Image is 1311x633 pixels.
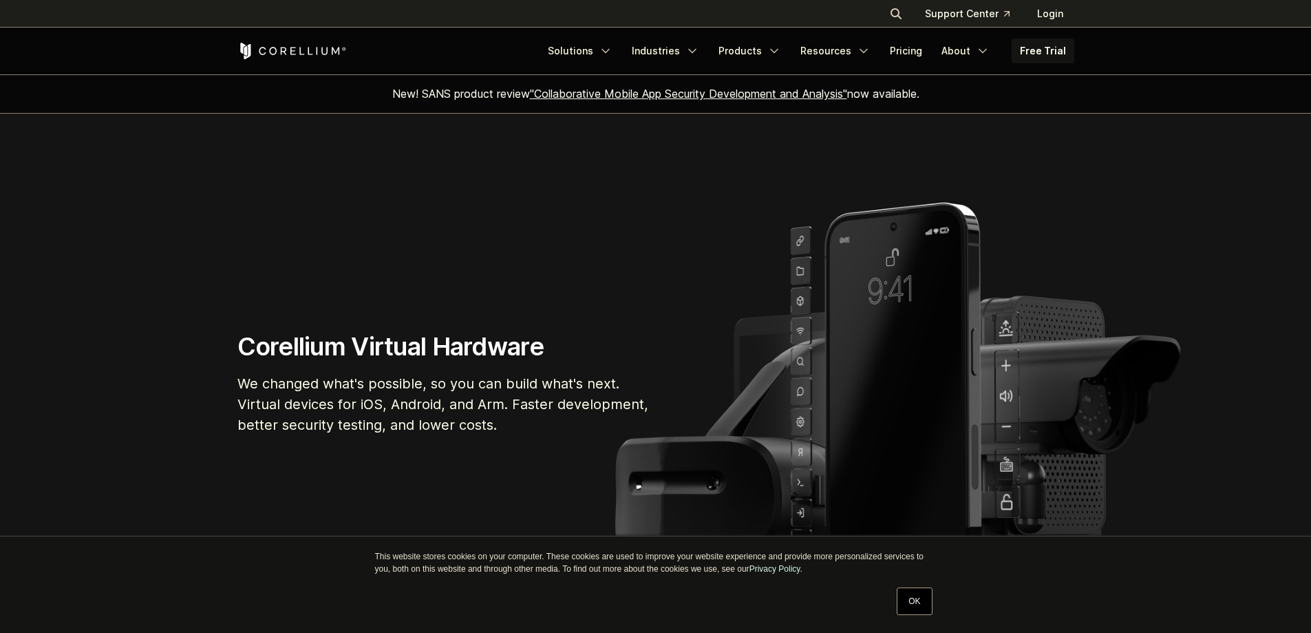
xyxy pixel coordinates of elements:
[792,39,879,63] a: Resources
[1012,39,1074,63] a: Free Trial
[1026,1,1074,26] a: Login
[392,87,919,101] span: New! SANS product review now available.
[873,1,1074,26] div: Navigation Menu
[237,373,650,435] p: We changed what's possible, so you can build what's next. Virtual devices for iOS, Android, and A...
[884,1,908,26] button: Search
[540,39,1074,63] div: Navigation Menu
[897,588,932,615] a: OK
[237,331,650,362] h1: Corellium Virtual Hardware
[882,39,930,63] a: Pricing
[375,550,937,575] p: This website stores cookies on your computer. These cookies are used to improve your website expe...
[237,43,347,59] a: Corellium Home
[530,87,847,101] a: "Collaborative Mobile App Security Development and Analysis"
[540,39,621,63] a: Solutions
[623,39,707,63] a: Industries
[749,564,802,574] a: Privacy Policy.
[914,1,1021,26] a: Support Center
[710,39,789,63] a: Products
[933,39,998,63] a: About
